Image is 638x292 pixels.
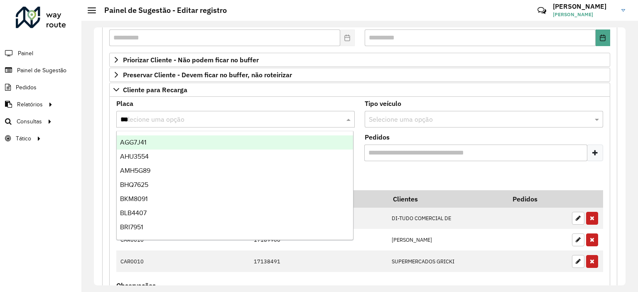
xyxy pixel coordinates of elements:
span: Consultas [17,117,42,126]
span: Relatórios [17,100,43,109]
label: Placa [116,98,133,108]
span: Tático [16,134,31,143]
label: Tipo veículo [365,98,401,108]
span: Preservar Cliente - Devem ficar no buffer, não roteirizar [123,71,292,78]
td: CAR0010 [116,250,169,272]
span: AMH5G89 [120,167,150,174]
span: Painel de Sugestão [17,66,66,75]
span: [PERSON_NAME] [553,11,615,18]
span: AGG7J41 [120,139,146,146]
span: Pedidos [16,83,37,92]
h2: Painel de Sugestão - Editar registro [96,6,227,15]
label: Observações [116,280,156,290]
a: Contato Rápido [533,2,551,20]
span: Painel [18,49,33,58]
label: Pedidos [365,132,390,142]
a: Priorizar Cliente - Não podem ficar no buffer [109,53,610,67]
th: Clientes [388,190,507,208]
td: 17138491 [250,250,388,272]
td: SUPERMERCADOS GRICKI [388,250,507,272]
th: Pedidos [507,190,567,208]
span: BHQ7625 [120,181,148,188]
td: [PERSON_NAME] [388,229,507,250]
a: Cliente para Recarga [109,83,610,97]
span: Cliente para Recarga [123,86,187,93]
ng-dropdown-panel: Options list [116,131,354,240]
td: DI-TUDO COMERCIAL DE [388,208,507,229]
span: BRI7951 [120,223,143,231]
span: BLB4407 [120,209,147,216]
span: BKM8091 [120,195,147,202]
button: Choose Date [596,29,610,46]
span: AHU3554 [120,153,149,160]
td: CAR0010 [116,229,169,250]
a: Preservar Cliente - Devem ficar no buffer, não roteirizar [109,68,610,82]
span: Priorizar Cliente - Não podem ficar no buffer [123,56,259,63]
h3: [PERSON_NAME] [553,2,615,10]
